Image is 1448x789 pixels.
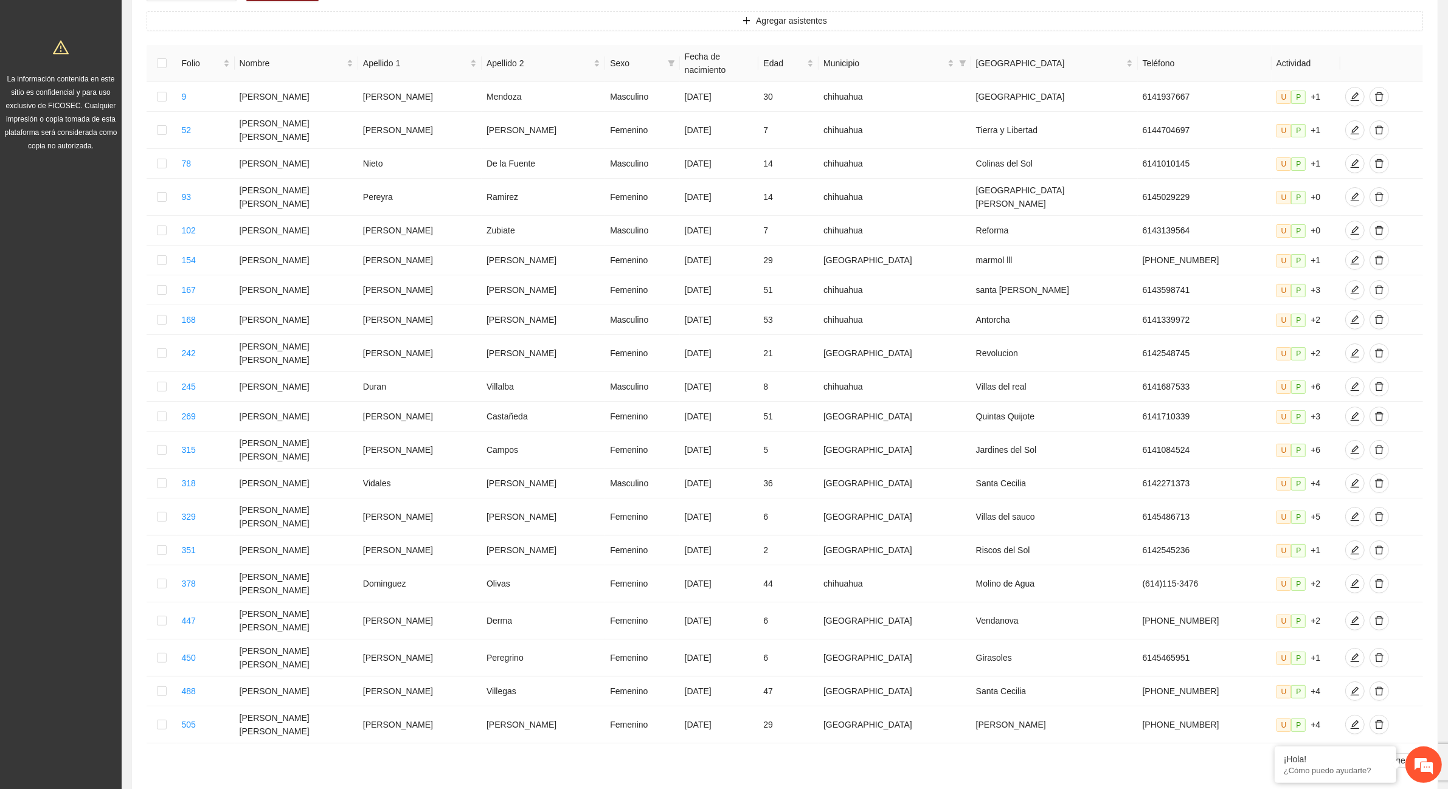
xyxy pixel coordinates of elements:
[1345,221,1365,240] button: edit
[1370,512,1388,522] span: delete
[235,372,358,402] td: [PERSON_NAME]
[482,149,605,179] td: De la Fuente
[358,498,482,536] td: [PERSON_NAME]
[1370,92,1388,102] span: delete
[1345,187,1365,207] button: edit
[182,412,196,421] a: 269
[1370,226,1388,235] span: delete
[182,192,192,202] a: 93
[1277,157,1292,171] span: U
[235,275,358,305] td: [PERSON_NAME]
[680,149,759,179] td: [DATE]
[1291,381,1306,394] span: P
[1291,410,1306,424] span: P
[182,285,196,295] a: 167
[605,498,679,536] td: Femenino
[1291,224,1306,238] span: P
[1277,347,1292,360] span: U
[235,246,358,275] td: [PERSON_NAME]
[605,432,679,469] td: Femenino
[680,432,759,469] td: [DATE]
[1370,648,1389,667] button: delete
[5,75,117,150] span: La información contenida en este sitio es confidencial y para uso exclusivo de FICOSEC. Cualquier...
[1370,574,1389,593] button: delete
[1346,192,1364,202] span: edit
[819,216,971,246] td: chihuahua
[1370,445,1388,455] span: delete
[1138,179,1272,216] td: 6145029229
[1370,611,1389,630] button: delete
[819,335,971,372] td: [GEOGRAPHIC_DATA]
[957,54,969,72] span: filter
[358,149,482,179] td: Nieto
[819,275,971,305] td: chihuahua
[971,45,1138,82] th: Colonia
[758,246,819,275] td: 29
[1346,412,1364,421] span: edit
[1370,159,1388,168] span: delete
[1370,478,1388,488] span: delete
[668,60,675,67] span: filter
[680,179,759,216] td: [DATE]
[1272,498,1340,536] td: +5
[680,275,759,305] td: [DATE]
[758,179,819,216] td: 14
[182,445,196,455] a: 315
[1345,715,1365,734] button: edit
[1345,154,1365,173] button: edit
[1370,720,1388,729] span: delete
[1345,540,1365,560] button: edit
[1138,45,1272,82] th: Teléfono
[819,432,971,469] td: [GEOGRAPHIC_DATA]
[1370,250,1389,270] button: delete
[971,112,1138,149] td: Tierra y Libertad
[971,179,1138,216] td: [GEOGRAPHIC_DATA][PERSON_NAME]
[1346,579,1364,588] span: edit
[1345,574,1365,593] button: edit
[482,246,605,275] td: [PERSON_NAME]
[235,149,358,179] td: [PERSON_NAME]
[819,179,971,216] td: chihuahua
[1291,444,1306,457] span: P
[1272,45,1340,82] th: Actividad
[182,686,196,696] a: 488
[363,57,468,70] span: Apellido 1
[182,720,196,729] a: 505
[819,149,971,179] td: chihuahua
[1291,314,1306,327] span: P
[235,179,358,216] td: [PERSON_NAME] [PERSON_NAME]
[1370,382,1388,391] span: delete
[823,57,945,70] span: Municipio
[482,179,605,216] td: Ramirez
[71,162,168,285] span: Estamos en línea.
[680,498,759,536] td: [DATE]
[1277,314,1292,327] span: U
[1346,720,1364,729] span: edit
[971,246,1138,275] td: marmol lll
[1370,343,1389,363] button: delete
[358,216,482,246] td: [PERSON_NAME]
[1272,432,1340,469] td: +6
[1346,315,1364,325] span: edit
[1346,382,1364,391] span: edit
[182,315,196,325] a: 168
[680,372,759,402] td: [DATE]
[1370,255,1388,265] span: delete
[971,402,1138,432] td: Quintas Quijote
[1138,498,1272,536] td: 6145486713
[758,45,819,82] th: Edad
[358,432,482,469] td: [PERSON_NAME]
[1291,157,1306,171] span: P
[1345,407,1365,426] button: edit
[235,112,358,149] td: [PERSON_NAME] [PERSON_NAME]
[487,57,591,70] span: Apellido 2
[1138,112,1272,149] td: 6144704697
[1272,305,1340,335] td: +2
[358,402,482,432] td: [PERSON_NAME]
[482,498,605,536] td: [PERSON_NAME]
[680,216,759,246] td: [DATE]
[1370,348,1388,358] span: delete
[1291,191,1306,204] span: P
[358,335,482,372] td: [PERSON_NAME]
[482,112,605,149] td: [PERSON_NAME]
